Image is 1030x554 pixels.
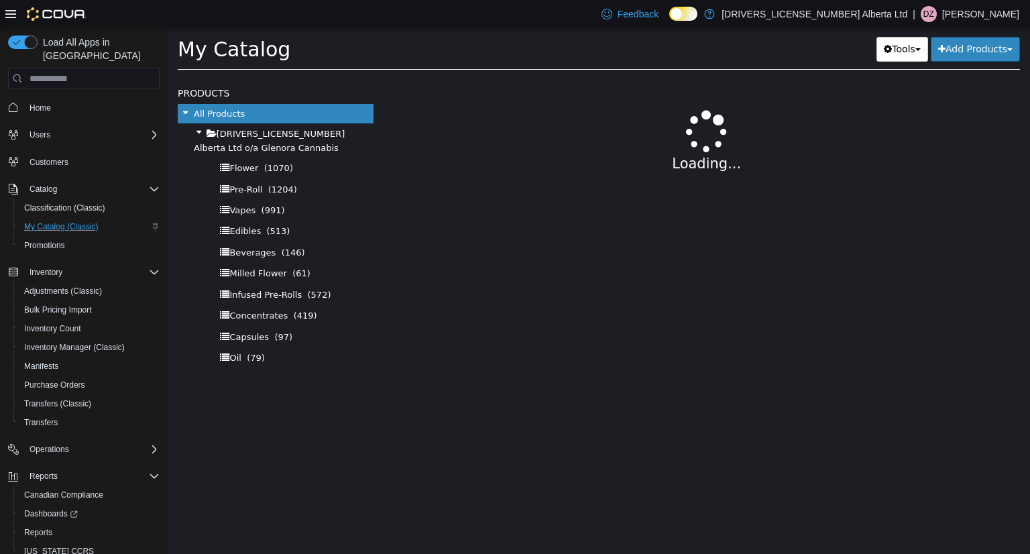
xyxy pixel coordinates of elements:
[24,398,91,409] span: Transfers (Classic)
[30,471,58,482] span: Reports
[24,361,58,372] span: Manifests
[24,221,99,232] span: My Catalog (Classic)
[3,263,165,282] button: Inventory
[19,237,70,254] a: Promotions
[101,157,129,167] span: (1204)
[114,220,137,230] span: (146)
[30,444,69,455] span: Operations
[24,99,160,115] span: Home
[24,264,68,280] button: Inventory
[19,321,87,337] a: Inventory Count
[19,237,160,254] span: Promotions
[13,523,165,542] button: Reports
[62,262,134,272] span: Infused Pre-Rolls
[13,236,165,255] button: Promotions
[266,126,813,148] p: Loading...
[24,441,160,457] span: Operations
[99,199,122,209] span: (513)
[24,490,103,500] span: Canadian Compliance
[107,304,125,315] span: (97)
[921,6,937,22] div: Doug Zimmerman
[13,504,165,523] a: Dashboards
[19,339,160,355] span: Inventory Manager (Classic)
[13,319,165,338] button: Inventory Count
[24,508,78,519] span: Dashboards
[24,304,92,315] span: Bulk Pricing Import
[24,417,58,428] span: Transfers
[24,240,65,251] span: Promotions
[19,377,160,393] span: Purchase Orders
[19,524,160,541] span: Reports
[618,7,659,21] span: Feedback
[923,6,934,22] span: DZ
[125,241,143,251] span: (61)
[10,10,123,34] span: My Catalog
[19,339,130,355] a: Inventory Manager (Classic)
[3,152,165,172] button: Customers
[3,440,165,459] button: Operations
[62,304,101,315] span: Capsules
[30,267,62,278] span: Inventory
[13,282,165,300] button: Adjustments (Classic)
[62,157,95,167] span: Pre-Roll
[3,125,165,144] button: Users
[19,200,160,216] span: Classification (Classic)
[709,9,760,34] button: Tools
[19,219,160,235] span: My Catalog (Classic)
[24,323,81,334] span: Inventory Count
[24,154,160,170] span: Customers
[97,135,125,146] span: (1070)
[24,264,160,280] span: Inventory
[30,129,50,140] span: Users
[19,321,160,337] span: Inventory Count
[24,154,74,170] a: Customers
[24,441,74,457] button: Operations
[30,103,51,113] span: Home
[24,181,160,197] span: Catalog
[19,414,63,431] a: Transfers
[79,325,97,335] span: (79)
[19,524,58,541] a: Reports
[19,506,160,522] span: Dashboards
[62,199,93,209] span: Edibles
[19,414,160,431] span: Transfers
[19,396,160,412] span: Transfers (Classic)
[19,487,109,503] a: Canadian Compliance
[19,302,97,318] a: Bulk Pricing Import
[763,9,852,34] button: Add Products
[13,357,165,376] button: Manifests
[24,100,56,116] a: Home
[62,241,119,251] span: Milled Flower
[669,7,697,21] input: Dark Mode
[13,486,165,504] button: Canadian Compliance
[26,101,177,125] span: [DRIVERS_LICENSE_NUMBER] Alberta Ltd o/a Glenora Cannabis
[13,217,165,236] button: My Catalog (Classic)
[126,283,150,293] span: (419)
[24,181,62,197] button: Catalog
[942,6,1019,22] p: [PERSON_NAME]
[24,127,56,143] button: Users
[13,376,165,394] button: Purchase Orders
[19,396,97,412] a: Transfers (Classic)
[24,380,85,390] span: Purchase Orders
[24,468,160,484] span: Reports
[3,467,165,486] button: Reports
[19,200,111,216] a: Classification (Classic)
[19,283,107,299] a: Adjustments (Classic)
[24,342,125,353] span: Inventory Manager (Classic)
[30,184,57,195] span: Catalog
[24,203,105,213] span: Classification (Classic)
[13,300,165,319] button: Bulk Pricing Import
[24,286,102,296] span: Adjustments (Classic)
[19,219,104,235] a: My Catalog (Classic)
[24,468,63,484] button: Reports
[10,58,206,74] h5: Products
[913,6,915,22] p: |
[19,358,160,374] span: Manifests
[62,135,91,146] span: Flower
[13,394,165,413] button: Transfers (Classic)
[26,81,77,91] span: All Products
[62,220,108,230] span: Beverages
[19,377,91,393] a: Purchase Orders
